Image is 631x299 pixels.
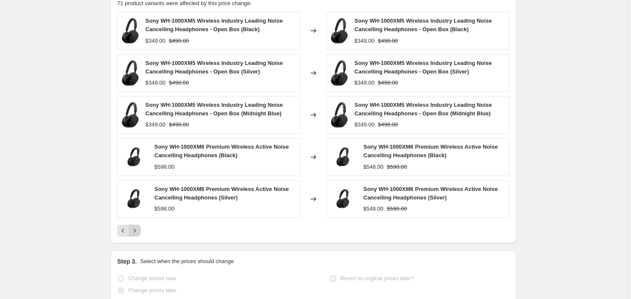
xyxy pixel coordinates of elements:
[129,225,141,237] button: Next
[363,186,498,201] span: Sony WH-1000XM6 Premium Wireless Active Noise Cancelling Headphones (Silver)
[363,144,498,158] span: Sony WH-1000XM6 Premium Wireless Active Noise Cancelling Headphones (Black)
[340,275,414,281] span: Revert to original prices later?
[331,144,357,170] img: WH1000XM6-BLK_80x.jpg
[378,120,398,129] strike: $498.00
[122,186,147,212] img: WH1000XM6-BLK_80x.jpg
[354,120,374,129] div: $349.00
[117,257,137,266] h2: Step 3.
[354,18,492,32] span: Sony WH-1000XM5 Wireless Industry Leading Noise Cancelling Headphones - Open Box (Black)
[122,18,139,44] img: 61vJtKbAssL._AC_SL1500_0cf2fa09-236d-4e3d-a925-e6e5dc642ead_80x.jpg
[354,79,374,87] div: $349.00
[169,120,189,129] strike: $498.00
[140,257,234,266] p: Select when the prices should change
[145,60,283,75] span: Sony WH-1000XM5 Wireless Industry Leading Noise Cancelling Headphones - Open Box (Silver)
[122,144,147,170] img: WH1000XM6-BLK_80x.jpg
[154,163,174,171] div: $598.00
[145,120,165,129] div: $349.00
[169,37,189,45] strike: $498.00
[128,275,176,281] span: Change prices now
[154,205,174,213] div: $598.00
[354,60,492,75] span: Sony WH-1000XM5 Wireless Industry Leading Noise Cancelling Headphones - Open Box (Silver)
[128,287,177,293] span: Change prices later
[331,60,348,86] img: 61vJtKbAssL._AC_SL1500_0cf2fa09-236d-4e3d-a925-e6e5dc642ead_80x.jpg
[331,186,357,212] img: WH1000XM6-BLK_80x.jpg
[145,79,165,87] div: $349.00
[154,186,289,201] span: Sony WH-1000XM6 Premium Wireless Active Noise Cancelling Headphones (Silver)
[363,163,383,171] div: $548.00
[378,37,398,45] strike: $498.00
[169,79,189,87] strike: $498.00
[387,163,407,171] strike: $598.00
[145,102,283,117] span: Sony WH-1000XM5 Wireless Industry Leading Noise Cancelling Headphones - Open Box (Midnight Blue)
[378,79,398,87] strike: $498.00
[117,225,141,237] nav: Pagination
[354,37,374,45] div: $349.00
[331,102,348,128] img: 61vJtKbAssL._AC_SL1500_0cf2fa09-236d-4e3d-a925-e6e5dc642ead_80x.jpg
[387,205,407,213] strike: $598.00
[354,102,492,117] span: Sony WH-1000XM5 Wireless Industry Leading Noise Cancelling Headphones - Open Box (Midnight Blue)
[122,60,139,86] img: 61vJtKbAssL._AC_SL1500_0cf2fa09-236d-4e3d-a925-e6e5dc642ead_80x.jpg
[363,205,383,213] div: $548.00
[331,18,348,44] img: 61vJtKbAssL._AC_SL1500_0cf2fa09-236d-4e3d-a925-e6e5dc642ead_80x.jpg
[117,225,129,237] button: Previous
[122,102,139,128] img: 61vJtKbAssL._AC_SL1500_0cf2fa09-236d-4e3d-a925-e6e5dc642ead_80x.jpg
[145,18,283,32] span: Sony WH-1000XM5 Wireless Industry Leading Noise Cancelling Headphones - Open Box (Black)
[154,144,289,158] span: Sony WH-1000XM6 Premium Wireless Active Noise Cancelling Headphones (Black)
[145,37,165,45] div: $349.00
